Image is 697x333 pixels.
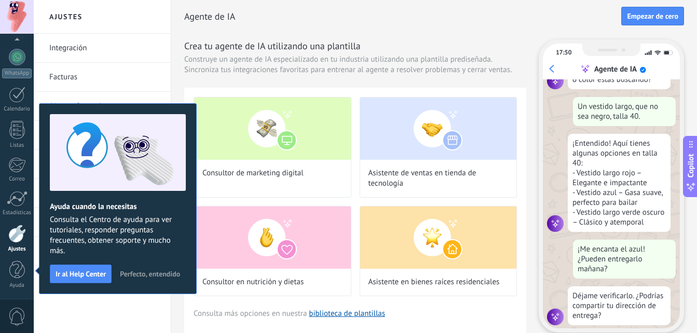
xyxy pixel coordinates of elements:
[194,206,351,269] img: Consultor en nutrición y dietas
[360,206,517,269] img: Asistente en bienes raíces residenciales
[49,34,160,63] a: Integración
[120,270,180,277] span: Perfecto, entendido
[34,34,171,63] li: Integración
[594,64,637,74] div: Agente de IA
[2,210,32,216] div: Estadísticas
[194,309,385,318] span: Consulta más opciones en nuestra
[49,92,160,121] a: Ajustes Generales
[202,168,304,178] span: Consultor de marketing digital
[368,168,509,189] span: Asistente de ventas en tienda de tecnología
[547,309,564,325] img: agent icon
[568,286,671,325] div: Déjame verificarlo. ¿Podrías compartir tu dirección de entrega?
[2,282,32,289] div: Ayuda
[686,154,696,178] span: Copilot
[34,63,171,92] li: Facturas
[49,63,160,92] a: Facturas
[573,240,676,279] div: ¡Me encanta el azul! ¿Pueden entregarlo mañana?
[556,49,571,57] div: 17:50
[627,12,678,20] span: Empezar de cero
[547,215,564,232] img: agent icon
[568,134,671,232] div: ¡Entendido! Aquí tienes algunas opciones en talla 40: - Vestido largo rojo – Elegante e impactant...
[50,215,186,256] span: Consulta el Centro de ayuda para ver tutoriales, responder preguntas frecuentes, obtener soporte ...
[2,176,32,183] div: Correo
[50,265,112,283] button: Ir al Help Center
[34,92,171,121] li: Ajustes Generales
[621,7,684,25] button: Empezar de cero
[309,309,385,318] a: biblioteca de plantillas
[184,54,526,75] span: Construye un agente de IA especializado en tu industria utilizando una plantilla prediseñada. Sin...
[2,142,32,149] div: Listas
[2,106,32,113] div: Calendario
[115,266,185,282] button: Perfecto, entendido
[34,266,171,295] li: Fuentes de conocimiento de IA
[202,277,304,287] span: Consultor en nutrición y dietas
[50,202,186,212] h2: Ayuda cuando la necesitas
[2,246,32,253] div: Ajustes
[368,277,500,287] span: Asistente en bienes raíces residenciales
[547,73,564,89] img: agent icon
[2,68,32,78] div: WhatsApp
[184,6,621,27] h2: Agente de IA
[184,39,526,52] h3: Crea tu agente de IA utilizando una plantilla
[56,270,106,277] span: Ir al Help Center
[573,97,676,126] div: Un vestido largo, que no sea negro, talla 40.
[194,98,351,160] img: Consultor de marketing digital
[360,98,517,160] img: Asistente de ventas en tienda de tecnología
